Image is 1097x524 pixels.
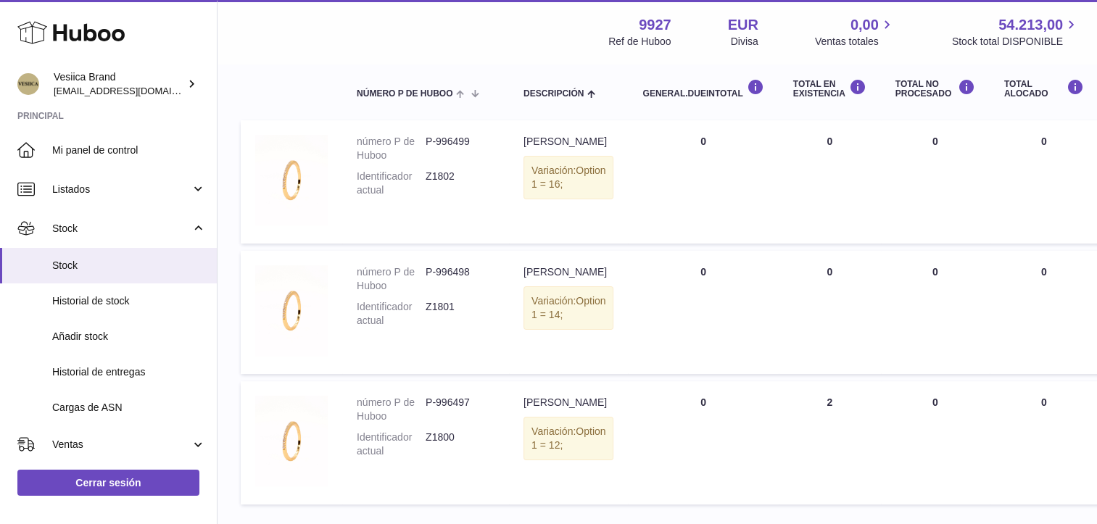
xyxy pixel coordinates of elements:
[628,251,778,374] td: 0
[54,85,213,96] span: [EMAIL_ADDRESS][DOMAIN_NAME]
[523,135,613,149] div: [PERSON_NAME]
[815,15,895,49] a: 0,00 Ventas totales
[52,294,206,308] span: Historial de stock
[815,35,895,49] span: Ventas totales
[426,431,494,458] dd: Z1800
[779,120,881,244] td: 0
[531,165,605,190] span: Option 1 = 16;
[998,15,1063,35] span: 54.213,00
[426,170,494,197] dd: Z1802
[628,120,778,244] td: 0
[881,381,990,504] td: 0
[952,35,1080,49] span: Stock total DISPONIBLE
[357,300,426,328] dt: Identificador actual
[731,35,758,49] div: Divisa
[255,265,328,356] img: product image
[357,396,426,423] dt: número P de Huboo
[628,381,778,504] td: 0
[357,135,426,162] dt: número P de Huboo
[52,259,206,273] span: Stock
[1004,79,1084,99] div: Total ALOCADO
[52,365,206,379] span: Historial de entregas
[523,286,613,330] div: Variación:
[17,470,199,496] a: Cerrar sesión
[52,330,206,344] span: Añadir stock
[952,15,1080,49] a: 54.213,00 Stock total DISPONIBLE
[255,396,328,486] img: product image
[52,222,191,236] span: Stock
[17,73,39,95] img: logistic@vesiica.com
[779,251,881,374] td: 0
[52,183,191,196] span: Listados
[895,79,975,99] div: Total NO PROCESADO
[523,265,613,279] div: [PERSON_NAME]
[52,438,191,452] span: Ventas
[52,144,206,157] span: Mi panel de control
[52,401,206,415] span: Cargas de ASN
[881,120,990,244] td: 0
[881,251,990,374] td: 0
[728,15,758,35] strong: EUR
[642,79,763,99] div: general.dueInTotal
[255,135,328,225] img: product image
[357,89,452,99] span: número P de Huboo
[426,300,494,328] dd: Z1801
[779,381,881,504] td: 2
[523,417,613,460] div: Variación:
[426,396,494,423] dd: P-996497
[608,35,671,49] div: Ref de Huboo
[357,170,426,197] dt: Identificador actual
[523,396,613,409] div: [PERSON_NAME]
[639,15,671,35] strong: 9927
[426,265,494,293] dd: P-996498
[531,425,605,451] span: Option 1 = 12;
[357,265,426,293] dt: número P de Huboo
[793,79,866,99] div: Total en EXISTENCIA
[357,431,426,458] dt: Identificador actual
[426,135,494,162] dd: P-996499
[523,156,613,199] div: Variación:
[54,70,184,98] div: Vesiica Brand
[531,295,605,320] span: Option 1 = 14;
[523,89,584,99] span: Descripción
[850,15,879,35] span: 0,00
